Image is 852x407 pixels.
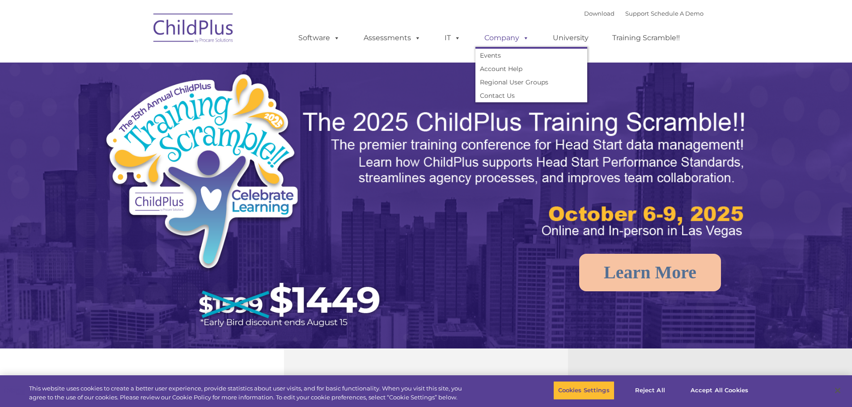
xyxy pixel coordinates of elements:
[603,29,689,47] a: Training Scramble!!
[828,381,848,400] button: Close
[584,10,704,17] font: |
[584,10,615,17] a: Download
[686,381,753,400] button: Accept All Cookies
[355,29,430,47] a: Assessments
[579,254,721,291] a: Learn More
[651,10,704,17] a: Schedule A Demo
[475,49,587,62] a: Events
[553,381,615,400] button: Cookies Settings
[625,10,649,17] a: Support
[149,7,238,52] img: ChildPlus by Procare Solutions
[289,29,349,47] a: Software
[124,59,152,66] span: Last name
[622,381,678,400] button: Reject All
[29,384,469,402] div: This website uses cookies to create a better user experience, provide statistics about user visit...
[544,29,598,47] a: University
[475,76,587,89] a: Regional User Groups
[436,29,470,47] a: IT
[475,62,587,76] a: Account Help
[475,89,587,102] a: Contact Us
[124,96,162,102] span: Phone number
[475,29,538,47] a: Company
